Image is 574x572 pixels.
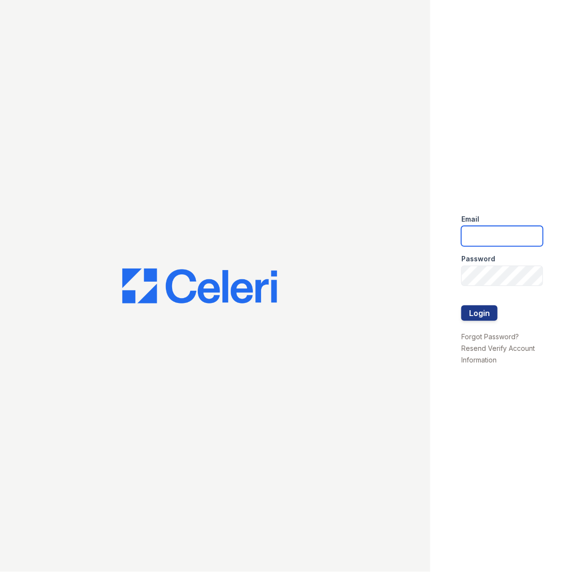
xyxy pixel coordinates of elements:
a: Resend Verify Account Information [461,344,535,364]
img: CE_Logo_Blue-a8612792a0a2168367f1c8372b55b34899dd931a85d93a1a3d3e32e68fde9ad4.png [122,269,277,303]
a: Forgot Password? [461,332,519,341]
label: Email [461,214,479,224]
label: Password [461,254,495,264]
button: Login [461,305,498,321]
